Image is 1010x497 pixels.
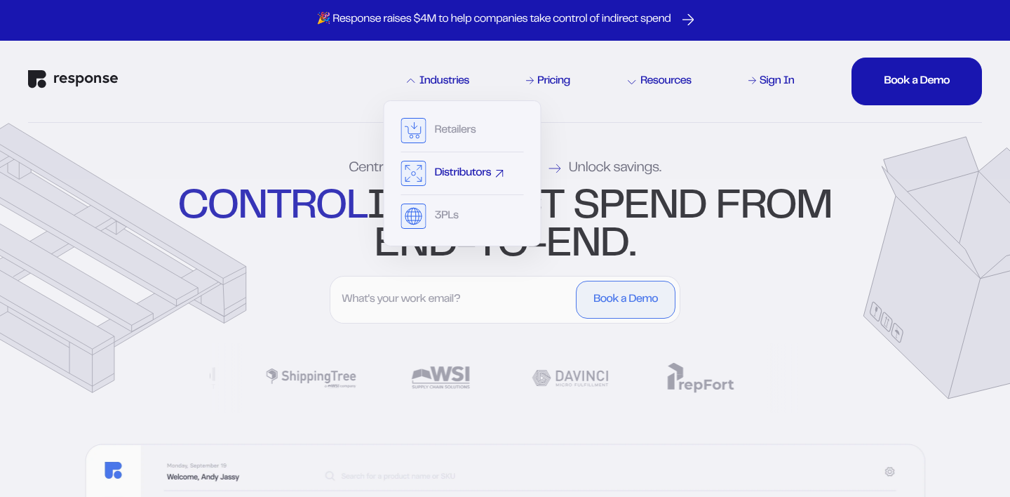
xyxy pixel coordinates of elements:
button: Book a DemoBook a DemoBook a Demo [851,58,982,105]
strong: control [178,190,367,226]
a: Pricing [524,73,573,90]
button: Retailers [434,125,487,136]
div: Distributors [434,168,491,179]
div: Industries [407,76,469,87]
div: Resources [628,76,692,87]
button: Distributors [434,168,503,179]
p: 🎉 Response raises $4M to help companies take control of indirect spend [316,13,671,27]
div: Sign In [760,76,795,87]
button: Book a Demo [576,281,675,319]
div: Centralize orders, control spend [349,161,661,175]
div: Pricing [537,76,570,87]
button: 3PLs [434,211,470,222]
div: Book a Demo [884,76,950,87]
div: 3PLs [434,211,458,222]
img: Response Logo [28,70,118,88]
input: What's your work email? [335,281,572,319]
div: Book a Demo [593,294,658,305]
a: Sign In [746,73,797,90]
div: indirect spend from end-to-end. [175,189,836,265]
div: Retailers [434,125,476,136]
a: Response Home [28,70,118,92]
span: Unlock savings. [569,161,661,175]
